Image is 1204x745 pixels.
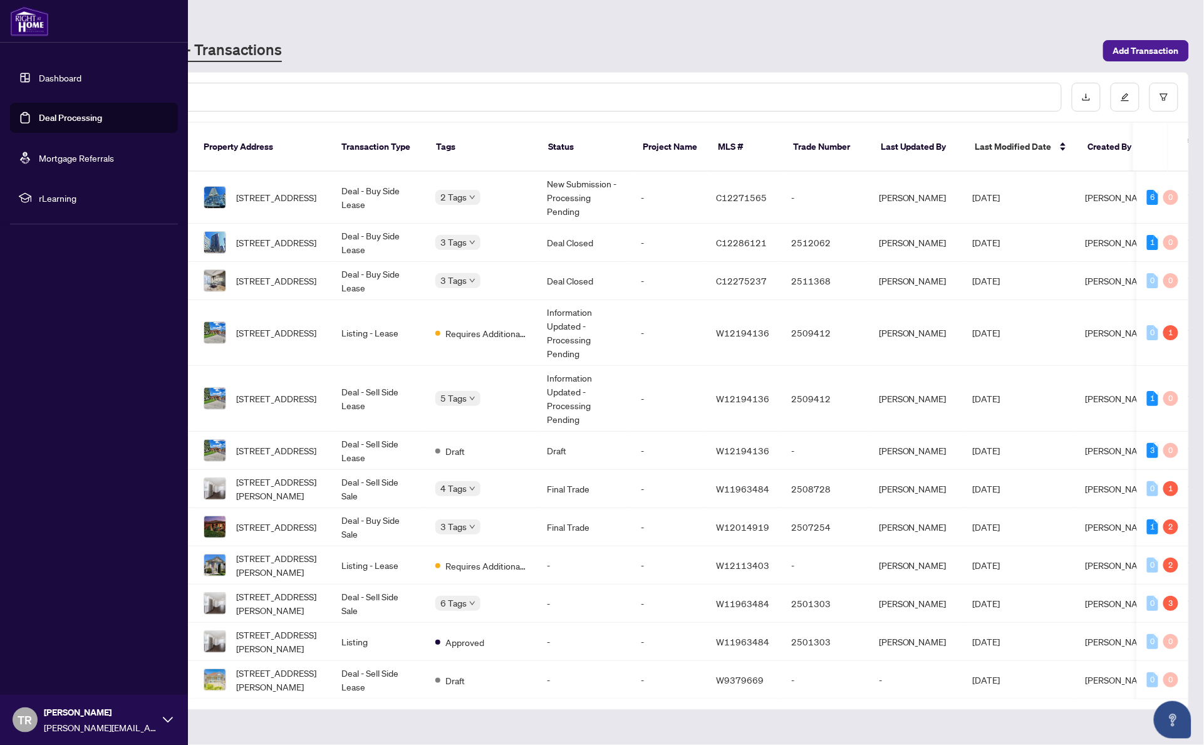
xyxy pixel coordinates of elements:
span: 3 Tags [440,519,467,534]
img: thumbnail-img [204,478,226,499]
span: TR [18,711,33,729]
img: logo [10,6,49,36]
span: [DATE] [973,598,1000,609]
span: 4 Tags [440,481,467,496]
td: Deal - Sell Side Lease [331,661,425,699]
div: 1 [1163,325,1178,340]
span: [STREET_ADDRESS] [236,392,316,405]
span: [DATE] [973,560,1000,571]
th: MLS # [708,123,783,172]
span: down [469,278,475,284]
td: 2509412 [781,366,869,432]
div: 0 [1147,325,1158,340]
span: Approved [445,635,484,649]
button: edit [1111,83,1139,112]
span: C12286121 [716,237,767,248]
span: down [469,486,475,492]
img: thumbnail-img [204,593,226,614]
td: Final Trade [537,508,631,546]
div: 0 [1163,634,1178,649]
span: rLearning [39,191,169,205]
span: down [469,524,475,530]
span: [PERSON_NAME] [1086,521,1153,533]
span: [DATE] [973,674,1000,685]
span: W12194136 [716,327,769,338]
span: W12014919 [716,521,769,533]
span: [PERSON_NAME] [1086,275,1153,286]
span: [PERSON_NAME] [1086,598,1153,609]
span: [STREET_ADDRESS][PERSON_NAME] [236,666,321,694]
td: - [869,661,963,699]
td: [PERSON_NAME] [869,508,963,546]
td: - [631,470,706,508]
td: Final Trade [537,470,631,508]
span: [STREET_ADDRESS] [236,190,316,204]
span: [DATE] [973,327,1000,338]
img: thumbnail-img [204,270,226,291]
td: Information Updated - Processing Pending [537,366,631,432]
span: [PERSON_NAME] [1086,483,1153,494]
span: W12113403 [716,560,769,571]
td: - [781,661,869,699]
div: 0 [1163,443,1178,458]
span: [DATE] [973,636,1000,647]
td: - [631,546,706,585]
a: Mortgage Referrals [39,152,114,164]
span: [DATE] [973,483,1000,494]
div: 0 [1147,481,1158,496]
div: 0 [1163,190,1178,205]
span: [STREET_ADDRESS][PERSON_NAME] [236,628,321,655]
td: - [631,172,706,224]
td: 2512062 [781,224,869,262]
th: Project Name [633,123,708,172]
img: thumbnail-img [204,388,226,409]
td: [PERSON_NAME] [869,432,963,470]
span: Draft [445,674,465,687]
td: - [631,432,706,470]
div: 1 [1147,235,1158,250]
span: C12271565 [716,192,767,203]
img: thumbnail-img [204,669,226,690]
td: Draft [537,432,631,470]
span: [PERSON_NAME][EMAIL_ADDRESS][DOMAIN_NAME] [44,721,157,734]
div: 2 [1163,558,1178,573]
td: Deal - Buy Side Sale [331,508,425,546]
th: Tags [426,123,538,172]
span: [STREET_ADDRESS] [236,326,316,340]
span: Draft [445,444,465,458]
div: 0 [1147,558,1158,573]
th: Created By [1078,123,1153,172]
td: - [537,661,631,699]
th: Transaction Type [331,123,426,172]
span: filter [1160,93,1168,102]
span: [DATE] [973,192,1000,203]
img: thumbnail-img [204,232,226,253]
img: thumbnail-img [204,631,226,652]
span: [PERSON_NAME] [1086,560,1153,571]
td: - [537,623,631,661]
td: [PERSON_NAME] [869,172,963,224]
div: 1 [1147,391,1158,406]
span: [PERSON_NAME] [1086,192,1153,203]
span: down [469,395,475,402]
td: 2508728 [781,470,869,508]
td: Deal - Sell Side Lease [331,366,425,432]
button: Add Transaction [1103,40,1189,61]
span: down [469,194,475,201]
span: [STREET_ADDRESS][PERSON_NAME] [236,551,321,579]
span: [STREET_ADDRESS] [236,274,316,288]
span: W12194136 [716,445,769,456]
span: [DATE] [973,521,1000,533]
td: [PERSON_NAME] [869,300,963,366]
span: [STREET_ADDRESS][PERSON_NAME] [236,475,321,503]
span: [STREET_ADDRESS] [236,520,316,534]
span: W11963484 [716,483,769,494]
div: 3 [1163,596,1178,611]
span: Requires Additional Docs [445,559,527,573]
a: Dashboard [39,72,81,83]
img: thumbnail-img [204,555,226,576]
span: [DATE] [973,393,1000,404]
td: [PERSON_NAME] [869,224,963,262]
th: Status [538,123,633,172]
span: [PERSON_NAME] [44,706,157,719]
